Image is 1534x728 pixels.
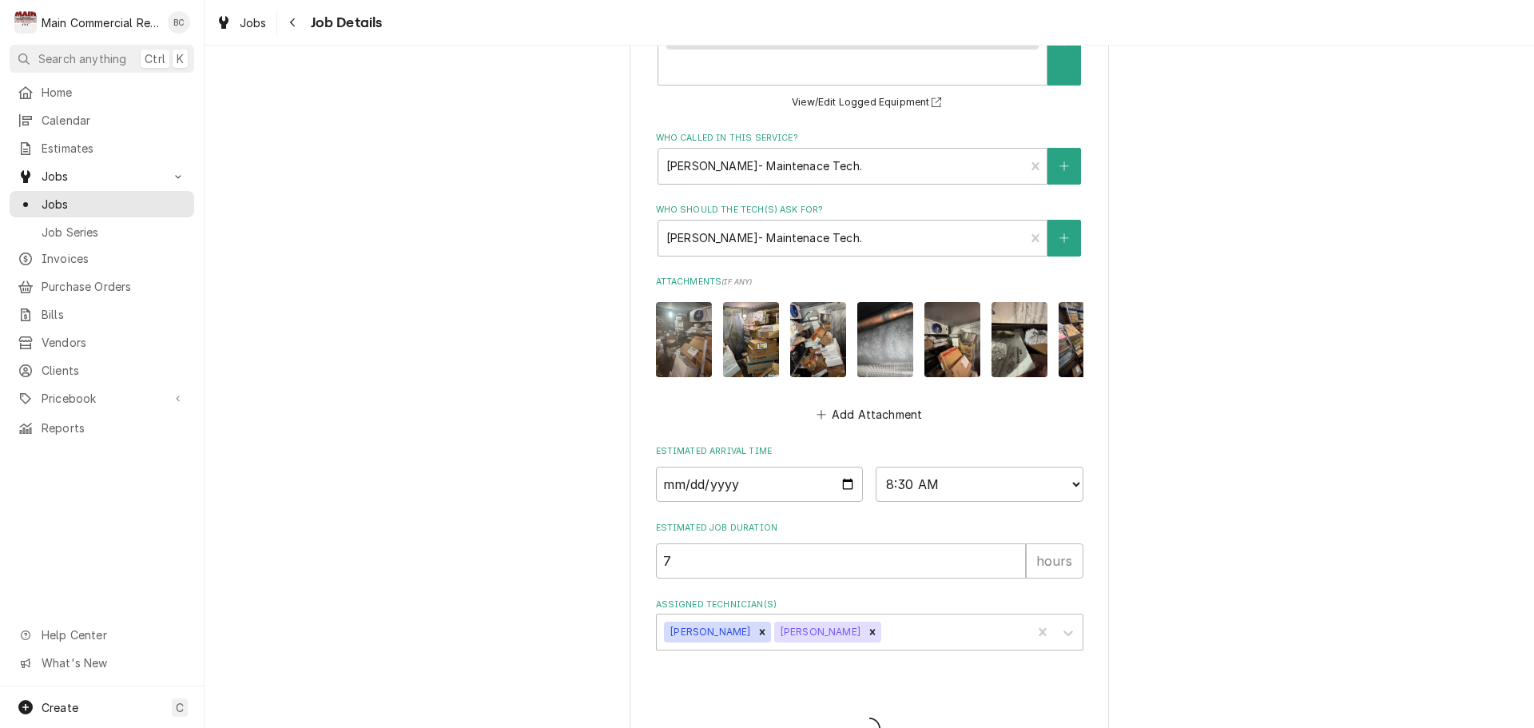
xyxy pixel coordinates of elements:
span: ( if any ) [721,277,752,286]
a: Vendors [10,329,194,356]
svg: Create New Contact [1059,233,1069,244]
div: Remove Mike Marchese [864,622,881,642]
span: Clients [42,362,186,379]
a: Invoices [10,245,194,272]
a: Home [10,79,194,105]
span: Bills [42,306,186,323]
button: Navigate back [280,10,306,35]
span: Reports [42,420,186,436]
span: Estimates [42,140,186,157]
input: Date [656,467,864,502]
button: Search anythingCtrlK [10,45,194,73]
select: Time Select [876,467,1083,502]
div: [PERSON_NAME] [774,622,864,642]
a: Purchase Orders [10,273,194,300]
div: Main Commercial Refrigeration Service [42,14,159,31]
button: Create New Contact [1047,220,1081,257]
img: bRy7MOofS7a293AKeggA [857,302,913,376]
div: [PERSON_NAME] [664,622,753,642]
a: Bills [10,301,194,328]
a: Calendar [10,107,194,133]
div: Bookkeeper Main Commercial's Avatar [168,11,190,34]
img: jdQe2NidS6ad2gtRbBTG [656,302,712,376]
a: Go to Pricebook [10,385,194,412]
label: Who should the tech(s) ask for? [656,204,1083,217]
span: Pricebook [42,390,162,407]
span: Create [42,701,78,714]
label: Estimated Arrival Time [656,445,1083,458]
div: Estimated Arrival Time [656,445,1083,502]
a: Estimates [10,135,194,161]
span: Search anything [38,50,126,67]
img: SIda8vSxQOCUGODhnZgj [723,302,779,376]
a: Jobs [10,191,194,217]
img: lkdRUdLT2lvSjSqHcuKw [790,302,846,376]
div: Remove Dylan Crawford [753,622,771,642]
span: Jobs [42,168,162,185]
button: View/Edit Logged Equipment [789,93,949,113]
div: BC [168,11,190,34]
img: L5VR3hZQ42QE4zCS8EAH [992,302,1047,376]
div: hours [1026,543,1083,579]
span: What's New [42,654,185,671]
img: svmqUVXuSkqbrwSyckG0 [924,302,980,376]
a: Job Series [10,219,194,245]
img: WUSMPeLER2J3FdoKA8hQ [1059,302,1115,376]
span: Purchase Orders [42,278,186,295]
label: Who called in this service? [656,132,1083,145]
span: Calendar [42,112,186,129]
div: Who called in this service? [656,132,1083,184]
span: Invoices [42,250,186,267]
label: Attachments [656,276,1083,288]
div: Who should the tech(s) ask for? [656,204,1083,256]
div: Attachments [656,276,1083,425]
a: Go to Help Center [10,622,194,648]
a: Go to What's New [10,650,194,676]
a: Reports [10,415,194,441]
div: M [14,11,37,34]
div: Assigned Technician(s) [656,599,1083,650]
button: Create New Contact [1047,148,1081,185]
a: Jobs [209,10,273,36]
span: Jobs [240,14,267,31]
svg: Create New Contact [1059,161,1069,172]
span: Jobs [42,196,186,213]
span: Vendors [42,334,186,351]
span: Job Series [42,224,186,241]
button: Add Attachment [813,403,925,425]
span: Ctrl [145,50,165,67]
span: C [176,699,184,716]
span: Home [42,84,186,101]
a: Go to Jobs [10,163,194,189]
div: Estimated Job Duration [656,522,1083,579]
span: Job Details [306,12,383,34]
div: Main Commercial Refrigeration Service's Avatar [14,11,37,34]
span: K [177,50,184,67]
a: Clients [10,357,194,384]
label: Assigned Technician(s) [656,599,1083,611]
label: Estimated Job Duration [656,522,1083,535]
span: Help Center [42,627,185,643]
